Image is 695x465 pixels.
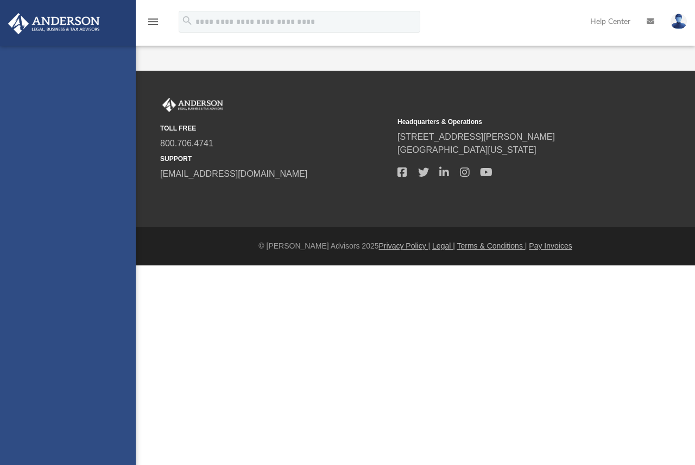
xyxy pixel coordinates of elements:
[147,21,160,28] a: menu
[147,15,160,28] i: menu
[379,241,431,250] a: Privacy Policy |
[457,241,527,250] a: Terms & Conditions |
[671,14,687,29] img: User Pic
[160,139,213,148] a: 800.706.4741
[160,123,390,133] small: TOLL FREE
[432,241,455,250] a: Legal |
[397,117,627,127] small: Headquarters & Operations
[160,169,307,178] a: [EMAIL_ADDRESS][DOMAIN_NAME]
[397,132,555,141] a: [STREET_ADDRESS][PERSON_NAME]
[5,13,103,34] img: Anderson Advisors Platinum Portal
[181,15,193,27] i: search
[397,145,536,154] a: [GEOGRAPHIC_DATA][US_STATE]
[160,154,390,164] small: SUPPORT
[136,240,695,252] div: © [PERSON_NAME] Advisors 2025
[160,98,225,112] img: Anderson Advisors Platinum Portal
[529,241,572,250] a: Pay Invoices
